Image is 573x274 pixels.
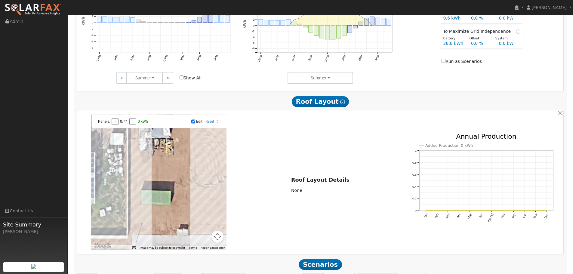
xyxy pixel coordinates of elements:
[436,209,438,212] circle: onclick=""
[98,119,110,124] span: Panels:
[487,213,494,223] text: [DATE]
[297,24,302,26] rect: onclick=""
[456,133,516,140] text: Annual Production
[299,259,342,270] span: Scenarios
[274,54,279,61] text: 3AM
[275,20,280,25] rect: onclick=""
[341,54,347,61] text: 3PM
[412,173,417,176] text: 0.6
[81,17,85,26] text: kWh
[469,209,471,212] circle: onclick=""
[257,54,263,63] text: 12AM
[320,26,324,38] rect: onclick=""
[180,75,202,81] label: Show All
[147,22,152,23] rect: onclick=""
[189,246,197,249] a: Terms
[136,20,140,23] rect: onclick=""
[3,229,64,235] div: [PERSON_NAME]
[288,25,289,26] circle: onclick=""
[205,119,214,124] a: Reset
[375,18,380,26] rect: onclick=""
[412,185,417,188] text: 0.4
[208,13,213,23] rect: onclick=""
[112,118,119,125] button: -
[129,54,135,61] text: 6AM
[95,54,102,63] text: 12AM
[260,25,261,26] circle: onclick=""
[531,5,567,10] span: [PERSON_NAME]
[91,46,93,50] text: -8
[324,54,330,63] text: 12PM
[180,54,185,61] text: 3PM
[264,20,268,26] rect: onclick=""
[359,22,363,26] rect: onclick=""
[371,25,373,26] circle: onclick=""
[412,161,417,164] text: 0.8
[522,213,527,219] text: Oct
[466,36,492,41] div: Offset
[211,231,223,243] button: Map camera controls
[325,26,330,40] rect: onclick=""
[271,25,273,26] circle: onclick=""
[217,119,220,124] a: Full Screen
[252,47,255,50] text: -8
[120,119,128,124] span: 0/41
[93,242,112,250] a: Open this area in Google Maps (opens a new window)
[440,40,468,47] div: 28.8 kWh
[534,209,537,212] circle: onclick=""
[447,209,449,212] circle: onclick=""
[201,246,225,249] a: Report a map error
[342,26,347,36] rect: onclick=""
[479,209,482,212] circle: onclick=""
[501,209,504,212] circle: onclick=""
[288,72,353,84] button: Summer
[116,72,127,84] a: <
[119,17,124,23] rect: onclick=""
[478,213,483,219] text: Jun
[140,246,185,249] span: Image may be subject to copyright
[282,25,284,26] circle: onclick=""
[242,20,247,29] text: kWh
[388,25,389,26] circle: onclick=""
[292,21,296,26] rect: onclick=""
[496,40,523,47] div: 0.0 kW
[91,27,93,31] text: -2
[374,54,380,61] text: 9PM
[468,40,495,47] div: 0.0 %
[309,26,313,32] rect: onclick=""
[425,209,427,212] circle: onclick=""
[31,264,36,269] img: retrieve
[415,209,417,212] text: 0
[377,25,378,26] circle: onclick=""
[225,15,230,23] rect: onclick=""
[314,26,319,36] rect: onclick=""
[129,118,136,125] button: +
[103,17,107,23] rect: onclick=""
[290,186,350,195] td: None
[340,100,345,104] i: Show Help
[196,119,202,124] label: Edit
[114,17,118,23] rect: onclick=""
[457,209,460,212] circle: onclick=""
[443,28,513,35] span: To Maximize Grid Independence
[91,40,93,43] text: -6
[203,15,207,23] rect: onclick=""
[423,213,428,219] text: Jan
[253,12,255,16] text: 4
[97,16,101,23] rect: onclick=""
[125,16,129,23] rect: onclick=""
[467,213,472,220] text: May
[196,54,202,61] text: 6PM
[366,19,367,20] circle: onclick=""
[331,26,335,40] rect: onclick=""
[108,17,112,23] rect: onclick=""
[492,36,518,41] div: System
[442,58,482,65] label: Run as Scenarios
[253,24,254,27] text: 0
[544,213,549,219] text: Dec
[358,54,363,61] text: 6PM
[93,242,112,250] img: Google
[291,54,296,61] text: 6AM
[252,35,255,38] text: -4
